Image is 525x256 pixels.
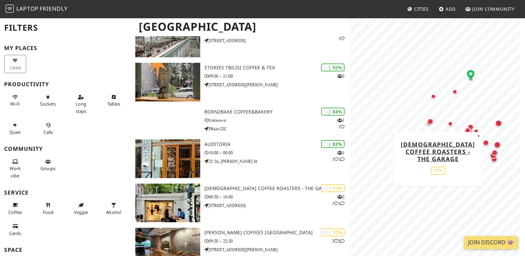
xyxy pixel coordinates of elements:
[131,107,350,134] a: | 84% 11 Born2Bake Coffee&Bakery Unknown PR64+33C
[493,140,502,149] div: Map marker
[431,167,445,175] div: 77%
[204,149,350,156] p: 10:00 – 00:00
[463,3,517,15] a: Join Community
[4,17,127,38] h2: Filters
[414,6,429,12] span: Cities
[405,3,431,15] a: Cities
[6,3,68,15] a: LaptopFriendly LaptopFriendly
[37,119,59,138] button: Calls
[425,119,433,127] div: Map marker
[204,126,350,132] p: PR64+33C
[475,132,482,139] button: Close popup
[4,119,26,138] button: Quiet
[4,45,127,51] h3: My Places
[332,149,344,163] p: 1 1 1
[131,63,350,101] a: Stories Tbilisi Coffee & Tea | 92% 2 Stories Tbilisi Coffee & Tea 09:00 – 21:00 [STREET_ADDRESS][...
[204,246,350,253] p: [STREET_ADDRESS][PERSON_NAME]
[321,228,344,236] div: | 77%
[466,122,475,131] div: Map marker
[76,101,86,114] span: Long stays
[463,126,473,136] div: Map marker
[204,117,350,124] p: Unknown
[37,156,59,174] button: Groups
[37,91,59,110] button: Sockets
[204,194,350,200] p: 08:30 – 18:00
[106,209,121,215] span: Alcohol
[426,117,435,126] div: Map marker
[446,6,456,12] span: Add
[204,202,350,209] p: [STREET_ADDRESS]
[467,70,475,81] div: Map marker
[40,165,56,171] span: Group tables
[133,17,349,36] h1: [GEOGRAPHIC_DATA]
[9,129,21,135] span: Quiet
[74,209,88,215] span: Veggie
[43,129,53,135] span: Video/audio calls
[481,138,490,147] div: Map marker
[436,3,458,15] a: Add
[489,155,498,164] div: Map marker
[103,199,125,218] button: Alcohol
[446,119,454,128] div: Map marker
[467,129,476,138] div: Map marker
[4,189,127,196] h3: Service
[131,184,350,222] a: Shavi Coffee Roasters - The Garage | 77% 211 [DEMOGRAPHIC_DATA] Coffee Roasters - The Garage 08:3...
[472,127,480,135] div: Map marker
[107,101,120,107] span: Work-friendly tables
[4,146,127,152] h3: Community
[4,81,127,88] h3: Productivity
[43,209,54,215] span: Food
[4,199,26,218] button: Coffee
[204,73,350,79] p: 09:00 – 21:00
[40,5,67,12] span: Friendly
[429,92,437,100] div: Map marker
[337,73,344,79] p: 2
[70,199,92,218] button: Veggie
[4,220,26,239] button: Cards
[204,81,350,88] p: [STREET_ADDRESS][PERSON_NAME]
[37,199,59,218] button: Food
[321,108,344,116] div: | 84%
[494,118,503,128] div: Map marker
[490,148,499,157] div: Map marker
[321,184,344,192] div: | 77%
[4,156,26,181] button: Work vibe
[332,194,344,207] p: 2 1 1
[204,141,350,147] h3: Auditoria
[6,4,14,13] img: LaptopFriendly
[131,139,350,178] a: Auditoria | 82% 111 Auditoria 10:00 – 00:00 22-26, [PERSON_NAME] St
[135,139,200,178] img: Auditoria
[321,140,344,148] div: | 82%
[9,230,21,236] span: Credit cards
[337,117,344,130] p: 1 1
[463,126,472,135] div: Map marker
[135,63,200,101] img: Stories Tbilisi Coffee & Tea
[204,109,350,115] h3: Born2Bake Coffee&Bakery
[472,6,515,12] span: Join Community
[204,230,350,236] h3: [PERSON_NAME] Coffees [GEOGRAPHIC_DATA]
[401,140,475,163] a: [DEMOGRAPHIC_DATA] Coffee Roasters - The Garage
[450,88,459,96] div: Map marker
[40,101,56,107] span: Power sockets
[103,91,125,110] button: Tables
[4,91,26,110] button: Wi-Fi
[332,238,344,244] p: 2 2
[204,186,350,191] h3: [DEMOGRAPHIC_DATA] Coffee Roasters - The Garage
[204,65,350,71] h3: Stories Tbilisi Coffee & Tea
[321,63,344,71] div: | 92%
[135,184,200,222] img: Shavi Coffee Roasters - The Garage
[204,158,350,165] p: 22-26, [PERSON_NAME] St
[10,101,20,107] span: Stable Wi-Fi
[4,247,127,253] h3: Space
[488,150,498,160] div: Map marker
[16,5,39,12] span: Laptop
[70,91,92,117] button: Long stays
[8,209,22,215] span: Coffee
[10,165,21,178] span: People working
[204,238,350,244] p: 09:30 – 22:30
[464,236,518,249] a: Join Discord 👾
